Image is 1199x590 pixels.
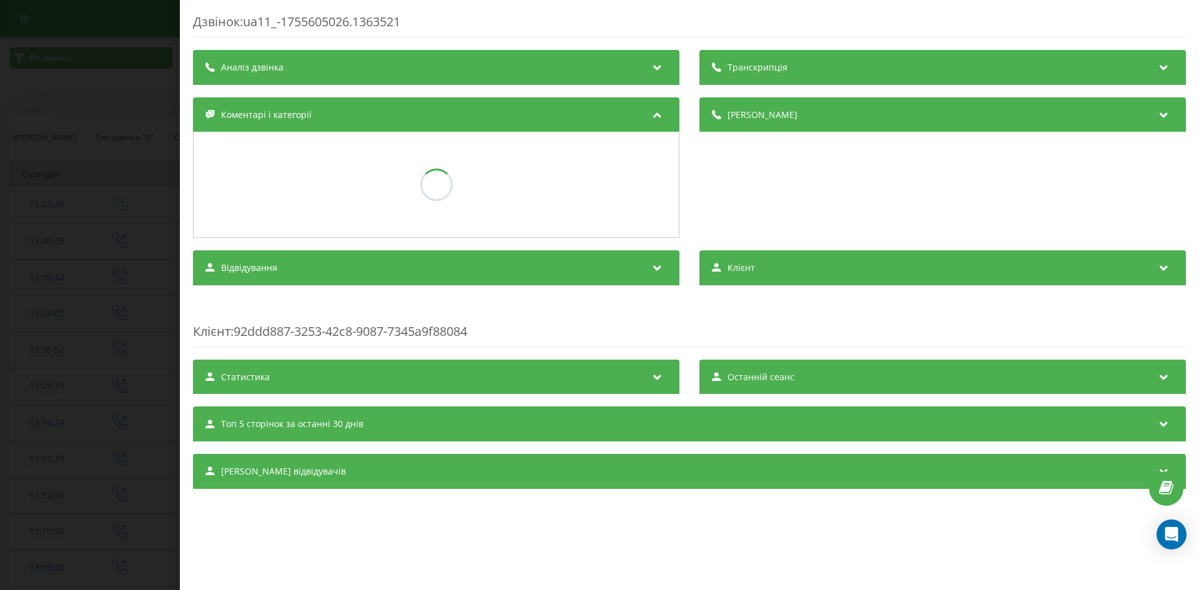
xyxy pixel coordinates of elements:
span: Останній сеанс [728,371,794,383]
span: Клієнт [728,262,755,274]
span: Аналіз дзвінка [221,61,284,74]
div: : 92ddd887-3253-42c8-9087-7345a9f88084 [193,298,1186,347]
div: Дзвінок : ua11_-1755605026.1363521 [193,13,1186,37]
span: Клієнт [193,323,230,340]
span: [PERSON_NAME] [728,109,797,121]
div: Open Intercom Messenger [1157,519,1187,549]
span: Відвідування [221,262,277,274]
span: Транскрипція [728,61,787,74]
span: Топ 5 сторінок за останні 30 днів [221,418,363,430]
span: Статистика [221,371,270,383]
span: [PERSON_NAME] відвідувачів [221,465,346,478]
span: Коментарі і категорії [221,109,312,121]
